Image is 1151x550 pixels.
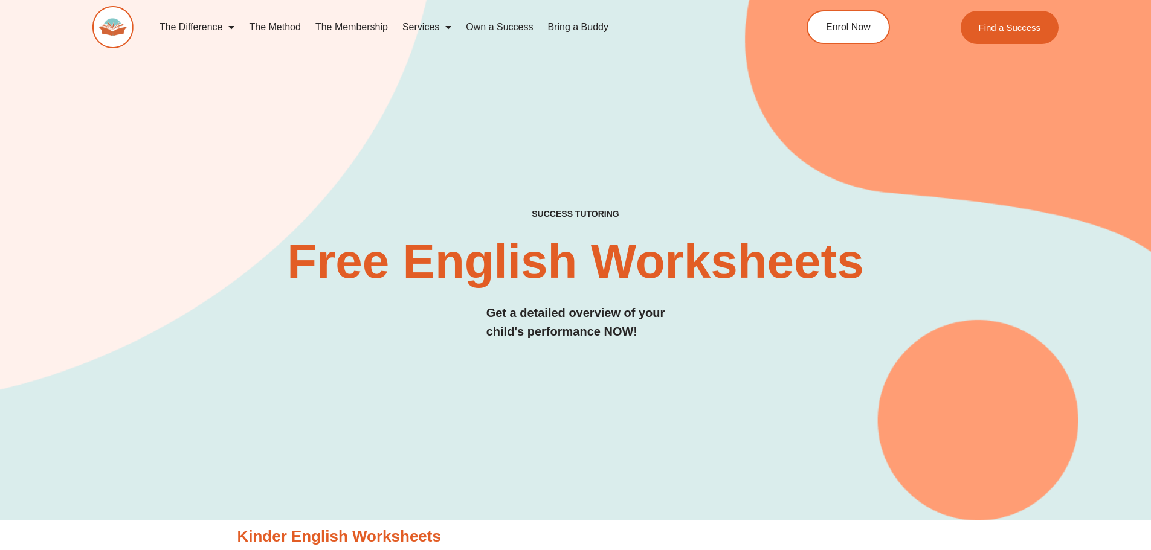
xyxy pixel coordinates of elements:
a: Bring a Buddy [540,13,616,41]
a: Own a Success [459,13,540,41]
h4: SUCCESS TUTORING​ [433,209,719,219]
a: The Membership [308,13,395,41]
h3: Get a detailed overview of your child's performance NOW! [486,304,665,341]
nav: Menu [152,13,752,41]
a: Services [395,13,459,41]
a: The Difference [152,13,242,41]
span: Find a Success [979,23,1041,32]
h3: Kinder English Worksheets [237,526,914,547]
span: Enrol Now [826,22,871,32]
a: Enrol Now [807,10,890,44]
a: The Method [242,13,308,41]
a: Find a Success [961,11,1059,44]
h2: Free English Worksheets​ [257,237,895,286]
